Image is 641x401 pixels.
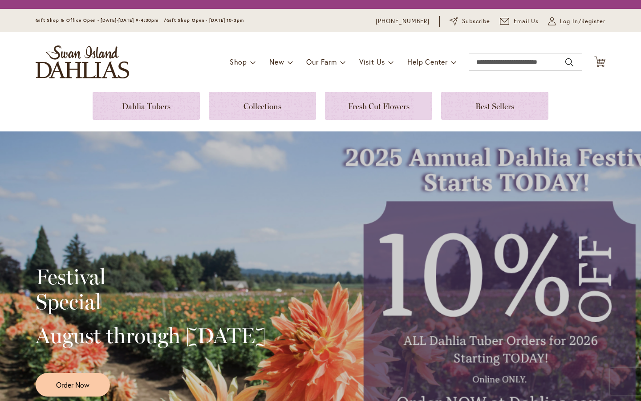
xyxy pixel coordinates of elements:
span: Gift Shop & Office Open - [DATE]-[DATE] 9-4:30pm / [36,17,166,23]
a: Subscribe [450,17,490,26]
a: Email Us [500,17,539,26]
a: [PHONE_NUMBER] [376,17,430,26]
span: Gift Shop Open - [DATE] 10-3pm [166,17,244,23]
span: Log In/Register [560,17,605,26]
h2: Festival Special [36,264,267,314]
span: Help Center [407,57,448,66]
span: Visit Us [359,57,385,66]
span: Our Farm [306,57,337,66]
span: Email Us [514,17,539,26]
button: Search [565,55,573,70]
a: store logo [36,45,129,78]
span: New [269,57,284,66]
h2: August through [DATE] [36,323,267,348]
span: Subscribe [462,17,490,26]
a: Log In/Register [548,17,605,26]
span: Shop [230,57,247,66]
